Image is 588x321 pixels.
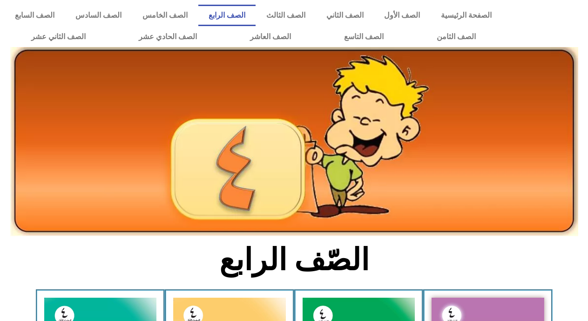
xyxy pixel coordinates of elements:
a: الصف الثامن [410,26,502,48]
a: الصف الثاني [316,5,374,26]
a: الصف السابع [5,5,65,26]
a: الصف الرابع [198,5,256,26]
a: الصف الخامس [132,5,198,26]
a: الصف العاشر [223,26,318,48]
a: الصف التاسع [318,26,410,48]
a: الصف السادس [65,5,132,26]
a: الصف الأول [374,5,431,26]
a: الصف الحادي عشر [112,26,223,48]
a: الصفحة الرئيسية [431,5,502,26]
h2: الصّف الرابع [140,242,448,278]
a: الصف الثاني عشر [5,26,112,48]
a: الصف الثالث [256,5,316,26]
